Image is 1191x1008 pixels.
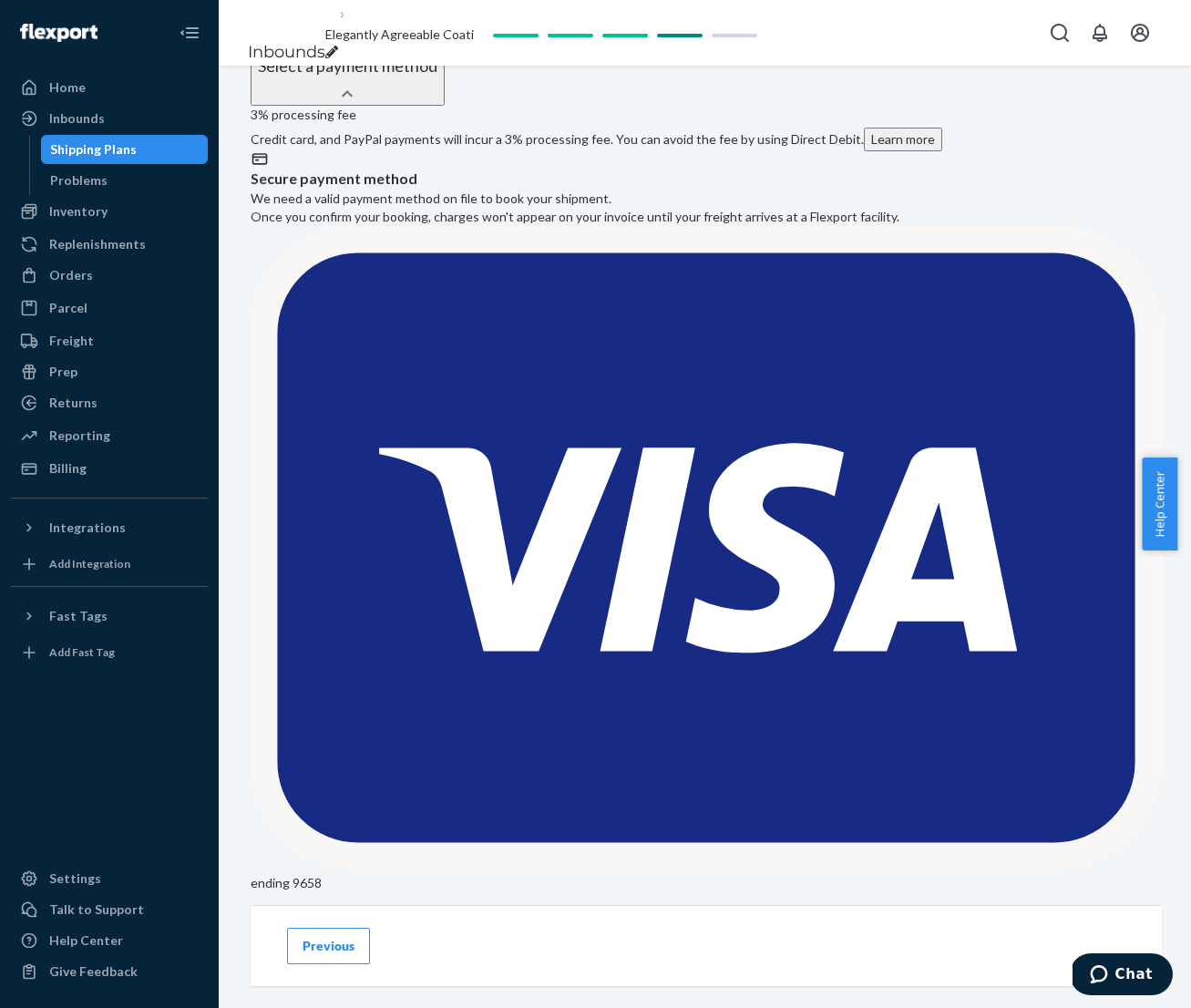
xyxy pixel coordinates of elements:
[49,266,93,284] div: Orders
[325,26,474,42] span: Elegantly Agreeable Coati
[49,931,123,950] div: Help Center
[49,394,98,412] div: Returns
[171,15,208,51] button: Close Navigation
[11,454,208,483] a: Billing
[49,332,94,350] div: Freight
[49,869,101,888] div: Settings
[11,197,208,226] a: Inventory
[49,459,87,478] div: Billing
[11,326,208,355] a: Freight
[248,42,325,62] a: Inbounds
[49,519,126,537] div: Integrations
[11,513,208,542] button: Integrations
[49,299,87,317] div: Parcel
[49,962,138,981] div: Give Feedback
[11,550,208,579] a: Add Integration
[251,169,1162,190] p: Secure payment method
[1042,15,1078,51] button: Open Search Box
[251,106,1162,124] div: 3% processing fee
[49,607,108,625] div: Fast Tags
[49,363,77,381] div: Prep
[49,556,130,571] div: Add Integration
[49,235,146,253] div: Replenishments
[50,140,137,159] div: Shipping Plans
[41,166,209,195] a: Problems
[864,128,942,151] button: Learn more
[287,928,370,964] button: Previous
[11,895,208,924] button: Talk to Support
[11,421,208,450] a: Reporting
[11,230,208,259] a: Replenishments
[49,427,110,445] div: Reporting
[20,24,98,42] img: Flexport logo
[251,901,1162,920] div: PRIMARY
[11,602,208,631] button: Fast Tags
[41,135,209,164] a: Shipping Plans
[11,73,208,102] a: Home
[251,128,1162,151] p: Credit card, and PayPal payments will incur a 3% processing fee. You can avoid the fee by using D...
[1122,15,1158,51] button: Open account menu
[49,109,105,128] div: Inbounds
[11,926,208,955] a: Help Center
[11,357,208,386] a: Prep
[11,293,208,323] a: Parcel
[11,104,208,133] a: Inbounds
[11,957,208,986] button: Give Feedback
[1142,458,1177,550] button: Help Center
[11,261,208,290] a: Orders
[49,78,86,97] div: Home
[251,190,1162,226] p: We need a valid payment method on file to book your shipment.
[1082,15,1118,51] button: Open notifications
[1073,953,1173,999] iframe: Opens a widget where you can chat to one of our agents
[11,638,208,667] a: Add Fast Tag
[251,208,1162,226] p: Once you confirm your booking, charges won't appear on your invoice until your freight arrives at...
[11,388,208,417] a: Returns
[11,864,208,893] a: Settings
[251,874,1162,892] p: ending 9658
[49,644,115,660] div: Add Fast Tag
[49,202,108,221] div: Inventory
[50,171,108,190] div: Problems
[49,900,144,919] div: Talk to Support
